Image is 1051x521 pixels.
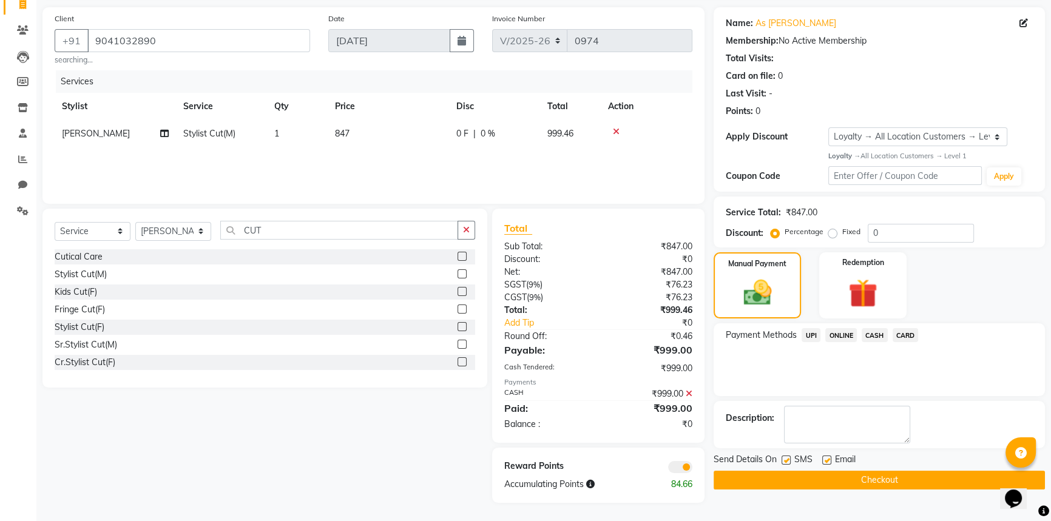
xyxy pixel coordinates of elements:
[1000,472,1039,509] iframe: chat widget
[835,453,856,468] span: Email
[495,401,598,415] div: Paid:
[598,304,701,317] div: ₹999.46
[726,329,797,341] span: Payment Methods
[726,17,753,30] div: Name:
[598,362,701,375] div: ₹999.00
[495,278,598,291] div: ( )
[650,478,701,491] div: 84.66
[481,127,495,140] span: 0 %
[473,127,476,140] span: |
[601,93,692,120] th: Action
[547,128,573,139] span: 999.46
[598,291,701,304] div: ₹76.23
[728,258,786,269] label: Manual Payment
[726,170,828,183] div: Coupon Code
[714,453,777,468] span: Send Details On
[495,343,598,357] div: Payable:
[495,266,598,278] div: Net:
[842,226,860,237] label: Fixed
[726,52,774,65] div: Total Visits:
[55,29,89,52] button: +91
[492,13,545,24] label: Invoice Number
[987,167,1021,186] button: Apply
[56,70,701,93] div: Services
[726,130,828,143] div: Apply Discount
[449,93,540,120] th: Disc
[839,275,887,312] img: _gift.svg
[598,401,701,415] div: ₹999.00
[862,328,888,342] span: CASH
[755,17,836,30] a: As [PERSON_NAME]
[828,152,860,160] strong: Loyalty →
[726,70,776,82] div: Card on file:
[828,151,1033,161] div: All Location Customers → Level 1
[726,35,1033,47] div: No Active Membership
[55,250,103,263] div: Cutical Care
[495,362,598,375] div: Cash Tendered:
[87,29,310,52] input: Search by Name/Mobile/Email/Code
[55,268,107,281] div: Stylist Cut(M)
[726,206,781,219] div: Service Total:
[726,227,763,240] div: Discount:
[529,280,540,289] span: 9%
[495,253,598,266] div: Discount:
[825,328,857,342] span: ONLINE
[726,105,753,118] div: Points:
[495,240,598,253] div: Sub Total:
[504,279,526,290] span: SGST
[55,13,74,24] label: Client
[55,321,104,334] div: Stylist Cut(F)
[495,478,651,491] div: Accumulating Points
[495,418,598,431] div: Balance :
[328,13,345,24] label: Date
[794,453,813,468] span: SMS
[504,292,527,303] span: CGST
[615,317,701,329] div: ₹0
[55,338,117,351] div: Sr.Stylist Cut(M)
[220,221,458,240] input: Search or Scan
[328,93,449,120] th: Price
[598,240,701,253] div: ₹847.00
[785,226,823,237] label: Percentage
[267,93,328,120] th: Qty
[802,328,820,342] span: UPI
[598,266,701,278] div: ₹847.00
[55,55,310,66] small: searching...
[598,278,701,291] div: ₹76.23
[726,87,766,100] div: Last Visit:
[495,317,616,329] a: Add Tip
[598,388,701,400] div: ₹999.00
[540,93,601,120] th: Total
[735,277,780,309] img: _cash.svg
[598,330,701,343] div: ₹0.46
[598,253,701,266] div: ₹0
[598,343,701,357] div: ₹999.00
[504,222,532,235] span: Total
[786,206,817,219] div: ₹847.00
[893,328,919,342] span: CARD
[726,35,779,47] div: Membership:
[504,377,693,388] div: Payments
[778,70,783,82] div: 0
[176,93,267,120] th: Service
[495,388,598,400] div: CASH
[842,257,884,268] label: Redemption
[714,471,1045,489] button: Checkout
[55,356,115,369] div: Cr.Stylist Cut(F)
[726,412,774,425] div: Description:
[495,330,598,343] div: Round Off:
[769,87,772,100] div: -
[183,128,235,139] span: Stylist Cut(M)
[55,286,97,298] div: Kids Cut(F)
[55,303,105,316] div: Fringe Cut(F)
[62,128,130,139] span: [PERSON_NAME]
[495,291,598,304] div: ( )
[274,128,279,139] span: 1
[456,127,468,140] span: 0 F
[755,105,760,118] div: 0
[495,460,598,473] div: Reward Points
[335,128,350,139] span: 847
[598,418,701,431] div: ₹0
[495,304,598,317] div: Total:
[529,292,541,302] span: 9%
